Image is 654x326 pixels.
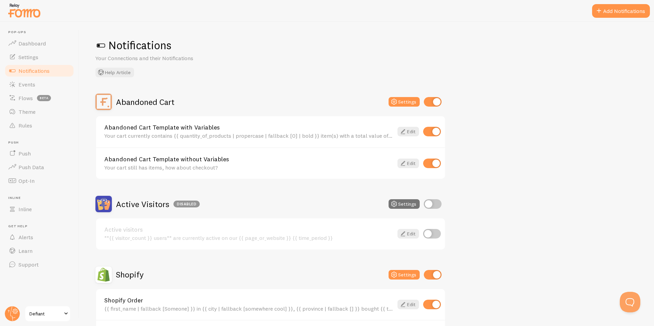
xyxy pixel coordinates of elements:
[18,54,38,60] span: Settings
[397,229,419,239] a: Edit
[18,122,32,129] span: Rules
[18,261,39,268] span: Support
[8,196,75,200] span: Inline
[8,140,75,145] span: Push
[104,235,393,241] div: **{{ visitor_count }} users** are currently active on our {{ page_or_website }} {{ time_period }}
[18,95,33,101] span: Flows
[4,37,75,50] a: Dashboard
[18,177,35,184] span: Opt-In
[18,150,31,157] span: Push
[389,270,420,280] button: Settings
[18,234,33,241] span: Alerts
[18,67,50,74] span: Notifications
[4,202,75,216] a: Inline
[95,267,112,283] img: Shopify
[4,105,75,119] a: Theme
[4,78,75,91] a: Events
[116,97,174,107] h2: Abandoned Cart
[18,40,46,47] span: Dashboard
[95,68,134,77] button: Help Article
[4,50,75,64] a: Settings
[95,196,112,212] img: Active Visitors
[116,269,144,280] h2: Shopify
[25,305,71,322] a: Defiant
[29,310,62,318] span: Defiant
[104,164,393,171] div: Your cart still has items, how about checkout?
[7,2,41,19] img: fomo-relay-logo-orange.svg
[95,94,112,110] img: Abandoned Cart
[397,127,419,136] a: Edit
[4,91,75,105] a: Flows beta
[104,124,393,131] a: Abandoned Cart Template with Variables
[18,164,44,171] span: Push Data
[397,159,419,168] a: Edit
[397,300,419,309] a: Edit
[116,199,200,209] h2: Active Visitors
[104,305,393,312] div: {{ first_name | fallback [Someone] }} in {{ city | fallback [somewhere cool] }}, {{ province | fa...
[4,258,75,271] a: Support
[104,156,393,162] a: Abandoned Cart Template without Variables
[104,297,393,303] a: Shopify Order
[18,247,32,254] span: Learn
[4,147,75,160] a: Push
[8,224,75,229] span: Get Help
[104,227,393,233] a: Active visitors
[4,160,75,174] a: Push Data
[104,133,393,139] div: Your cart currently contains {{ quantity_of_products | propercase | fallback [0] | bold }} item(s...
[8,30,75,35] span: Pop-ups
[4,244,75,258] a: Learn
[18,206,32,213] span: Inline
[4,174,75,188] a: Opt-In
[389,97,420,107] button: Settings
[389,199,420,209] button: Settings
[4,64,75,78] a: Notifications
[4,119,75,132] a: Rules
[95,38,638,52] h1: Notifications
[4,230,75,244] a: Alerts
[18,108,36,115] span: Theme
[37,95,51,101] span: beta
[173,201,200,207] div: Disabled
[18,81,35,88] span: Events
[620,292,640,312] iframe: Help Scout Beacon - Open
[95,54,260,62] p: Your Connections and their Notifications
